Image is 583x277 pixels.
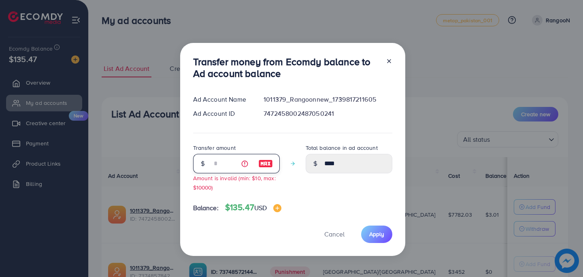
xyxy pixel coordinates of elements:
small: Amount is invalid (min: $10, max: $10000) [193,174,276,191]
label: Total balance in ad account [306,144,378,152]
label: Transfer amount [193,144,236,152]
span: Cancel [324,230,345,239]
span: Balance: [193,203,219,213]
button: Apply [361,226,392,243]
div: 1011379_Rangoonnew_1739817211605 [257,95,398,104]
img: image [273,204,281,212]
h3: Transfer money from Ecomdy balance to Ad account balance [193,56,379,79]
img: image [258,159,273,168]
div: Ad Account Name [187,95,257,104]
h4: $135.47 [225,202,282,213]
div: 7472458002487050241 [257,109,398,118]
span: USD [254,203,267,212]
div: Ad Account ID [187,109,257,118]
button: Cancel [314,226,355,243]
span: Apply [369,230,384,238]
